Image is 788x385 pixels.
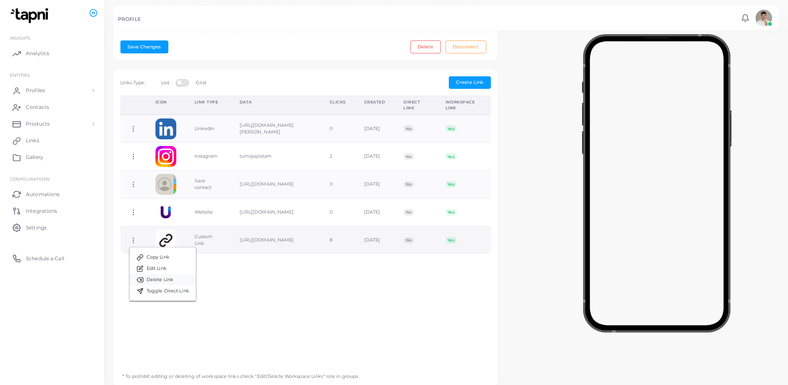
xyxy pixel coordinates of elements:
td: [DATE] [355,115,395,143]
td: [DATE] [355,143,395,171]
td: 0 [320,115,355,143]
div: Workspace Link [445,99,482,111]
span: Settings [26,224,47,232]
span: Yes [445,125,457,132]
span: Gallery [26,153,43,161]
label: List [161,80,169,86]
a: Contacts [6,99,98,116]
td: [DATE] [355,199,395,226]
span: ENTITIES [10,73,30,78]
td: tumipaylatam [230,143,320,171]
span: Integrations [26,207,57,215]
span: Yes [445,209,457,216]
div: Icon [155,99,176,105]
td: 8 [320,226,355,254]
td: Website [185,199,230,226]
span: No [403,181,414,188]
span: Contacts [26,103,49,111]
td: Custom Link [185,226,230,254]
button: Save Changes [120,40,168,53]
img: customlink.png [155,230,176,251]
a: Profiles [6,82,98,99]
p: * To prohibit editing or deleting of workspace links check "Edit/Delete Workspace Links" role in ... [116,366,359,380]
span: No [403,237,414,244]
span: Schedule a Call [26,255,64,262]
span: Configurations [10,176,50,181]
h5: PROFILE [118,16,141,22]
span: Profiles [26,87,45,94]
div: Created [364,99,385,105]
button: Disconnect [445,40,486,53]
a: avatar [753,10,774,26]
div: Link Type [195,99,221,105]
label: Grid [196,80,205,86]
span: Links Type: [120,80,145,86]
td: 2 [320,143,355,171]
span: Delete Link [147,277,173,283]
span: Edit Link [147,265,167,272]
span: INSIGHTS [10,35,30,40]
td: [URL][DOMAIN_NAME] [230,171,320,199]
span: Analytics [26,50,49,57]
td: 0 [320,199,355,226]
span: No [403,125,414,132]
span: No [403,209,414,216]
img: linkedin.png [155,118,176,139]
img: logo [8,8,54,23]
img: contactcard.png [155,174,176,195]
span: Yes [445,181,457,188]
span: Automations [26,191,60,198]
td: [DATE] [355,226,395,254]
a: Integrations [6,202,98,219]
img: instagram.png [155,146,176,167]
td: [DATE] [355,171,395,199]
span: Links [26,137,39,144]
a: Automations [6,186,98,202]
button: Create Link [449,76,491,89]
td: LinkedIn [185,115,230,143]
span: Create Link [456,79,483,85]
div: Direct Link [403,99,427,111]
a: Products [6,116,98,132]
th: Action [120,96,146,115]
span: Toggle Direct Link [147,288,189,294]
img: avatar [755,10,772,26]
td: Instagram [185,143,230,171]
span: No [403,153,414,160]
span: Products [26,120,50,128]
td: [URL][DOMAIN_NAME][PERSON_NAME] [230,115,320,143]
span: Yes [445,237,457,244]
td: [URL][DOMAIN_NAME] [230,226,320,254]
a: Gallery [6,149,98,166]
img: FJsxbuV7l7Dxz9BmDb22aHoZKfzDF3Ys-1744476256390.png [155,202,176,223]
span: Copy Link [147,254,170,261]
a: Links [6,132,98,149]
td: Save contact [185,171,230,199]
a: Schedule a Call [6,250,98,267]
span: Yes [445,153,457,160]
div: Clicks [330,99,346,105]
td: 0 [320,171,355,199]
a: Settings [6,219,98,236]
img: phone-mock.b55596b7.png [582,34,731,332]
button: Delete [410,40,441,53]
td: [URL][DOMAIN_NAME] [230,199,320,226]
div: Data [240,99,311,105]
a: Analytics [6,45,98,62]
